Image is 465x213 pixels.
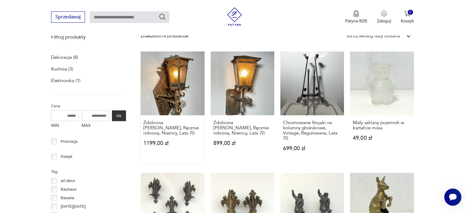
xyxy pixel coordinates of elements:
a: Elektronika (1) [51,76,80,85]
p: Bavaria [61,195,74,201]
p: Tag [51,168,126,175]
img: Ikona koszyka [404,10,410,17]
button: Patyna B2B [345,10,367,24]
p: Koszyk [401,18,414,24]
h3: Zdobiona [PERSON_NAME], Ręcznie robiona, Niemcy, Lata 70. [143,120,201,136]
label: MIN [51,121,79,131]
p: 699,00 zł [283,146,341,151]
p: 49,00 zł [353,135,411,141]
button: 0Koszyk [401,10,414,24]
button: Szukaj [159,13,166,21]
a: Dekoracje (8) [51,53,78,62]
p: Zaloguj [377,18,391,24]
p: Klasyk [61,153,72,160]
p: 1199,00 zł [143,141,201,146]
img: Patyna - sklep z meblami i dekoracjami vintage [225,7,244,26]
p: [DATE][DATE] [61,203,86,210]
h3: Zdobiona [PERSON_NAME], Ręcznie robiona, Niemcy, Lata 70. [213,120,271,136]
p: 899,00 zł [213,141,271,146]
a: Zdobiona Miedziana Latarnia, Ręcznie robiona, Niemcy, Lata 70.Zdobiona [PERSON_NAME], Ręcznie rob... [141,51,204,163]
h3: Mały szklany pojemnik w kształcie misia [353,120,411,131]
h3: Chromowane Stojaki na kolumny głośnikowe, Vintage, Regulowane, Lata 70. [283,120,341,141]
p: Filtruj produkty [51,34,126,40]
a: Zdobiona Miedziana Latarnia, Ręcznie robiona, Niemcy, Lata 70.Zdobiona [PERSON_NAME], Ręcznie rob... [211,51,274,163]
img: Ikona medalu [353,10,359,17]
label: MAX [82,121,109,131]
p: Bauhaus [61,186,76,193]
div: Sortuj według daty dodania [346,33,400,40]
a: Ikona medaluPatyna B2B [345,10,367,24]
button: OK [112,110,126,121]
div: Znaleziono 14 produktów [141,33,188,40]
div: 0 [408,10,413,15]
p: Promocja [61,138,78,145]
p: art deco [61,177,75,184]
a: Kuchnia (3) [51,65,73,73]
a: Sprzedawaj [51,15,85,20]
p: Patyna B2B [345,18,367,24]
p: Cena [51,103,126,109]
a: Mały szklany pojemnik w kształcie misiaMały szklany pojemnik w kształcie misia49,00 zł [350,51,414,163]
button: Sprzedawaj [51,11,85,23]
button: Zaloguj [377,10,391,24]
a: Chromowane Stojaki na kolumny głośnikowe, Vintage, Regulowane, Lata 70.Chromowane Stojaki na kolu... [280,51,344,163]
iframe: Smartsupp widget button [444,188,461,206]
img: Ikonka użytkownika [381,10,387,17]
